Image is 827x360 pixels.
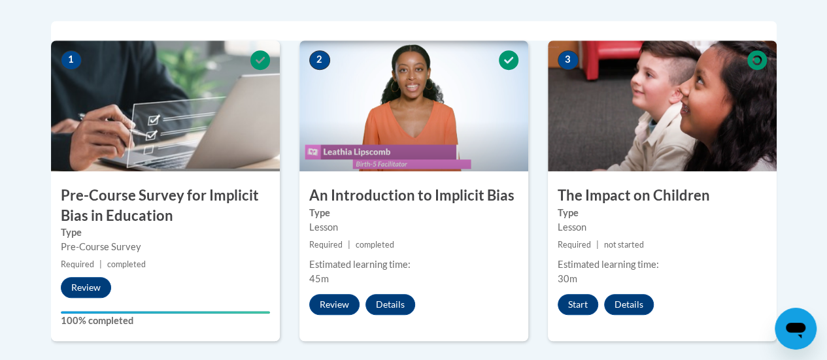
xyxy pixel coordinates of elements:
[558,206,767,220] label: Type
[299,186,528,206] h3: An Introduction to Implicit Bias
[61,277,111,298] button: Review
[309,220,518,235] div: Lesson
[61,311,270,314] div: Your progress
[596,240,599,250] span: |
[107,259,146,269] span: completed
[348,240,350,250] span: |
[356,240,394,250] span: completed
[309,294,360,315] button: Review
[309,240,343,250] span: Required
[558,240,591,250] span: Required
[309,50,330,70] span: 2
[558,294,598,315] button: Start
[309,273,329,284] span: 45m
[548,41,777,171] img: Course Image
[604,240,644,250] span: not started
[558,273,577,284] span: 30m
[558,220,767,235] div: Lesson
[365,294,415,315] button: Details
[99,259,102,269] span: |
[51,186,280,226] h3: Pre-Course Survey for Implicit Bias in Education
[309,257,518,272] div: Estimated learning time:
[775,308,817,350] iframe: Button to launch messaging window
[61,50,82,70] span: 1
[299,41,528,171] img: Course Image
[61,225,270,240] label: Type
[61,259,94,269] span: Required
[61,314,270,328] label: 100% completed
[309,206,518,220] label: Type
[548,186,777,206] h3: The Impact on Children
[558,50,579,70] span: 3
[61,240,270,254] div: Pre-Course Survey
[604,294,654,315] button: Details
[558,257,767,272] div: Estimated learning time:
[51,41,280,171] img: Course Image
